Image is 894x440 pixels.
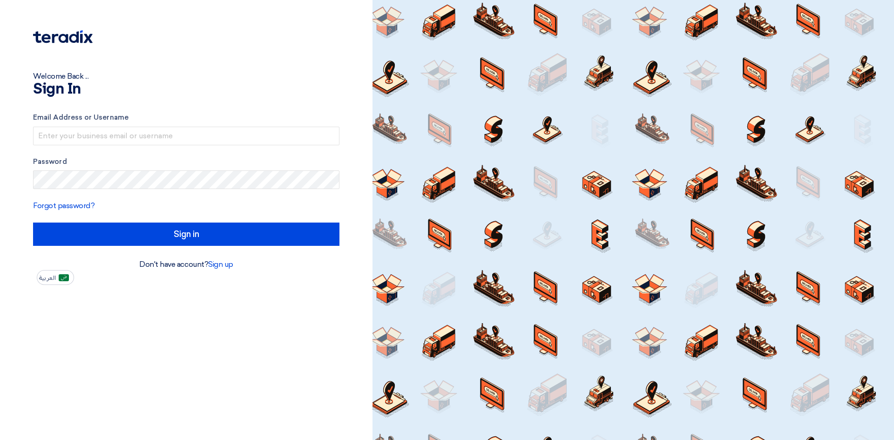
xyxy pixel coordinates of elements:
h1: Sign In [33,82,339,97]
a: Sign up [208,260,233,269]
div: Welcome Back ... [33,71,339,82]
button: العربية [37,270,74,285]
img: Teradix logo [33,30,93,43]
span: العربية [39,275,56,281]
label: Password [33,156,339,167]
img: ar-AR.png [59,274,69,281]
label: Email Address or Username [33,112,339,123]
div: Don't have account? [33,259,339,270]
input: Sign in [33,223,339,246]
a: Forgot password? [33,201,95,210]
input: Enter your business email or username [33,127,339,145]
